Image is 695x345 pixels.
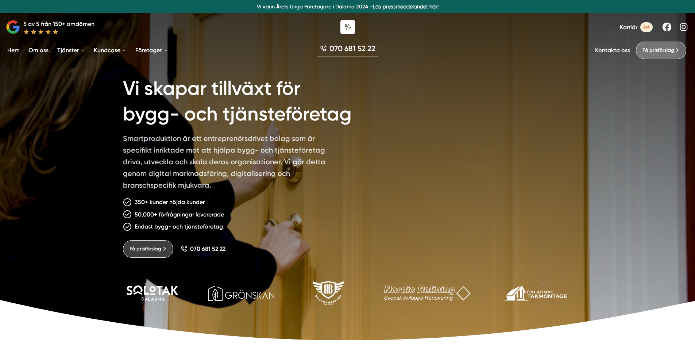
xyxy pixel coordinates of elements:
p: Vi vann Årets Unga Företagare i Dalarna 2024 – [3,3,692,10]
p: 50,000+ förfrågningar levererade [135,210,224,219]
a: Företaget [134,41,170,60]
a: Kundcase [92,41,128,60]
h1: Vi skapar tillväxt för bygg- och tjänsteföretag [123,67,378,133]
a: 070 681 52 22 [181,245,225,252]
span: 070 681 52 22 [190,245,225,252]
span: Få prisförslag [130,245,161,253]
span: Karriär [620,24,637,31]
span: Få prisförslag [642,46,674,54]
p: 5 av 5 från 150+ omdömen [23,19,94,28]
a: Få prisförslag [636,42,686,59]
p: Endast bygg- och tjänsteföretag [135,222,223,231]
a: Tjänster [56,41,86,60]
p: 350+ kunder nöjda kunder [135,198,205,207]
span: 4st [640,22,653,32]
a: Karriär 4st [620,22,653,32]
a: Kontakta oss [595,47,630,54]
a: Läs pressmeddelandet här! [373,4,439,9]
a: Hem [6,41,21,60]
a: Få prisförslag [123,240,173,258]
span: 070 681 52 22 [329,43,375,54]
a: 070 681 52 22 [317,43,378,57]
p: Smartproduktion är ett entreprenörsdrivet bolag som är specifikt inriktade mot att hjälpa bygg- o... [123,133,333,194]
a: Om oss [27,41,50,60]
